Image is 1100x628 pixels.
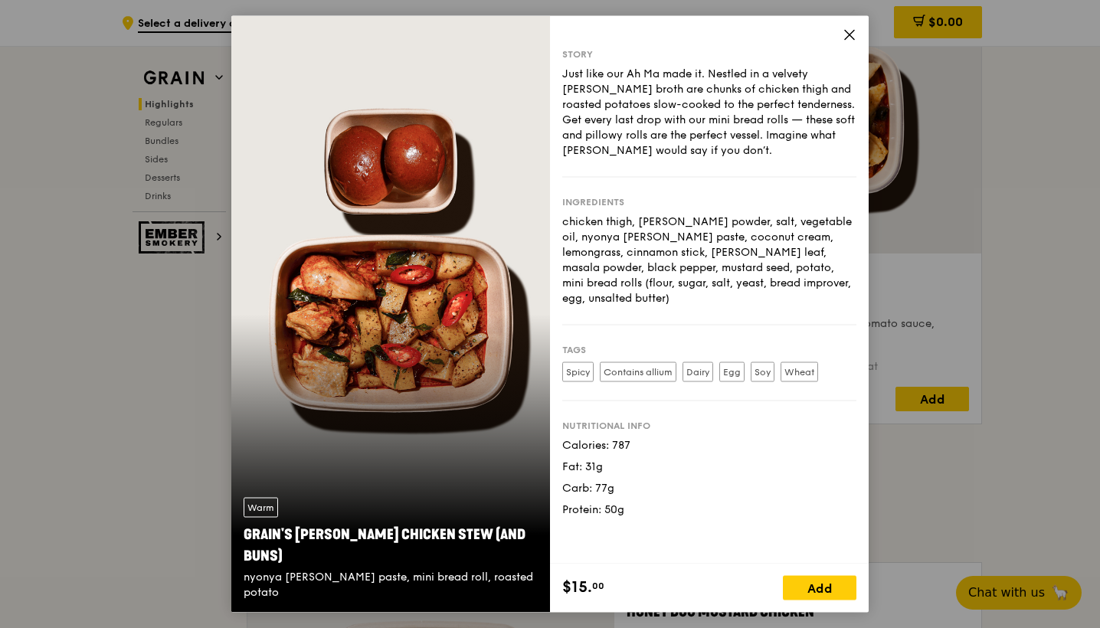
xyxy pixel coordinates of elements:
span: 00 [592,580,604,592]
div: Grain's [PERSON_NAME] Chicken Stew (and buns) [244,524,538,567]
div: Ingredients [562,196,856,208]
div: Story [562,48,856,61]
div: Just like our Ah Ma made it. Nestled in a velvety [PERSON_NAME] broth are chunks of chicken thigh... [562,67,856,159]
div: Calories: 787 [562,438,856,453]
span: $15. [562,576,592,599]
div: Tags [562,344,856,356]
div: Protein: 50g [562,502,856,518]
label: Dairy [683,362,713,382]
label: Contains allium [600,362,676,382]
div: nyonya [PERSON_NAME] paste, mini bread roll, roasted potato [244,570,538,600]
label: Spicy [562,362,594,382]
div: Fat: 31g [562,460,856,475]
label: Soy [751,362,774,382]
div: Nutritional info [562,420,856,432]
label: Wheat [781,362,818,382]
div: chicken thigh, [PERSON_NAME] powder, salt, vegetable oil, nyonya [PERSON_NAME] paste, coconut cre... [562,214,856,306]
div: Add [783,576,856,600]
label: Egg [719,362,745,382]
div: Carb: 77g [562,481,856,496]
div: Warm [244,498,278,518]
